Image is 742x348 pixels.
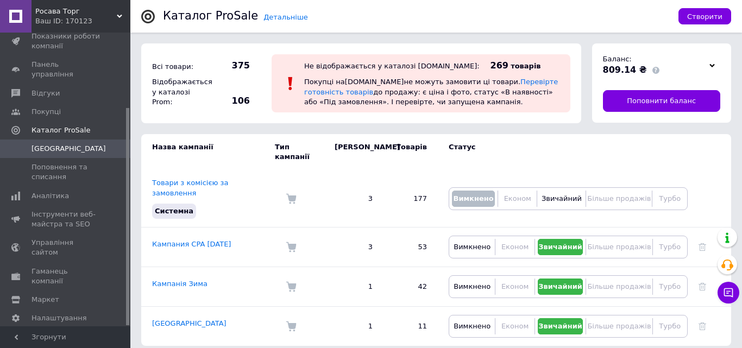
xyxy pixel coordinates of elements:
[587,322,651,330] span: Більше продажів
[491,60,508,71] span: 269
[149,74,209,110] div: Відображається у каталозі Prom:
[589,318,649,334] button: Більше продажів
[498,279,531,295] button: Економ
[603,90,721,112] a: Поповнити баланс
[155,207,193,215] span: Системна
[453,194,493,203] span: Вимкнено
[304,78,558,96] a: Перевірте готовність товарів
[304,62,480,70] div: Не відображається у каталозі [DOMAIN_NAME]:
[383,170,438,227] td: 177
[324,227,383,267] td: 3
[275,134,324,170] td: Тип кампанії
[454,322,491,330] span: Вимкнено
[699,282,706,290] a: Видалити
[589,191,649,207] button: Більше продажів
[587,243,651,251] span: Більше продажів
[141,134,275,170] td: Назва кампанії
[454,243,491,251] span: Вимкнено
[501,282,529,290] span: Економ
[383,267,438,306] td: 42
[659,322,681,330] span: Турбо
[383,227,438,267] td: 53
[286,281,297,292] img: Комісія за замовлення
[587,282,651,290] span: Більше продажів
[35,7,117,16] span: Росава Торг
[501,322,529,330] span: Економ
[163,10,258,22] div: Каталог ProSale
[538,243,582,251] span: Звичайний
[212,60,250,72] span: 375
[538,282,582,290] span: Звичайний
[498,318,531,334] button: Економ
[540,191,583,207] button: Звичайний
[32,295,59,305] span: Маркет
[324,267,383,306] td: 1
[383,306,438,346] td: 11
[538,322,582,330] span: Звичайний
[538,279,583,295] button: Звичайний
[659,194,681,203] span: Турбо
[32,191,69,201] span: Аналітика
[32,31,100,51] span: Показники роботи компанії
[627,96,696,106] span: Поповнити баланс
[32,313,87,323] span: Налаштування
[656,239,684,255] button: Турбо
[212,95,250,107] span: 106
[454,282,491,290] span: Вимкнено
[152,319,227,327] a: [GEOGRAPHIC_DATA]
[152,280,207,288] a: Кампанія Зима
[511,62,540,70] span: товарів
[538,318,583,334] button: Звичайний
[324,134,383,170] td: [PERSON_NAME]
[32,238,100,257] span: Управління сайтом
[501,191,534,207] button: Економ
[498,239,531,255] button: Економ
[286,321,297,332] img: Комісія за замовлення
[699,322,706,330] a: Видалити
[656,318,684,334] button: Турбо
[656,279,684,295] button: Турбо
[152,179,228,197] a: Товари з комісією за замовлення
[263,13,308,21] a: Детальніше
[452,318,492,334] button: Вимкнено
[678,8,731,24] button: Створити
[383,134,438,170] td: Товарів
[501,243,529,251] span: Економ
[504,194,531,203] span: Економ
[35,16,130,26] div: Ваш ID: 170123
[603,65,647,75] span: 809.14 ₴
[659,243,681,251] span: Турбо
[687,12,722,21] span: Створити
[452,279,492,295] button: Вимкнено
[32,125,90,135] span: Каталог ProSale
[324,306,383,346] td: 1
[304,78,558,105] span: Покупці на [DOMAIN_NAME] не можуть замовити ці товари. до продажу: є ціна і фото, статус «В наявн...
[589,279,649,295] button: Більше продажів
[32,88,60,98] span: Відгуки
[32,60,100,79] span: Панель управління
[542,194,582,203] span: Звичайний
[718,282,739,303] button: Чат з покупцем
[589,239,649,255] button: Більше продажів
[538,239,583,255] button: Звичайний
[286,242,297,252] img: Комісія за замовлення
[32,107,61,117] span: Покупці
[149,59,209,74] div: Всі товари:
[699,243,706,251] a: Видалити
[32,267,100,286] span: Гаманець компанії
[655,191,684,207] button: Турбо
[438,134,688,170] td: Статус
[286,193,297,204] img: Комісія за замовлення
[282,75,299,92] img: :exclamation:
[152,240,231,248] a: Кампания CPA [DATE]
[452,239,492,255] button: Вимкнено
[587,194,651,203] span: Більше продажів
[324,170,383,227] td: 3
[32,162,100,182] span: Поповнення та списання
[603,55,632,63] span: Баланс:
[32,210,100,229] span: Інструменти веб-майстра та SEO
[32,144,106,154] span: [GEOGRAPHIC_DATA]
[659,282,681,290] span: Турбо
[452,191,495,207] button: Вимкнено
